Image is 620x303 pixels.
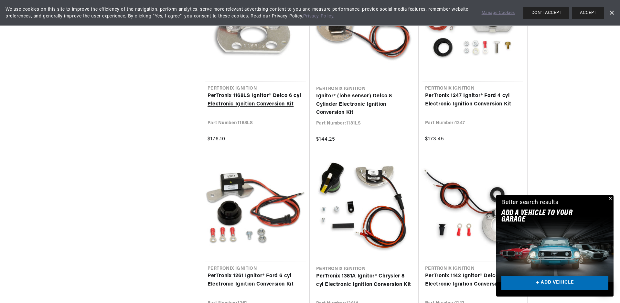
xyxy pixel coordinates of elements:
button: ACCEPT [572,7,604,19]
a: PerTronix 1142 Ignitor® Delco 4 cyl Electronic Ignition Conversion Kit [425,272,521,288]
a: PerTronix 1261 Ignitor® Ford 6 cyl Electronic Ignition Conversion Kit [208,272,303,288]
span: We use cookies on this site to improve the efficiency of the navigation, perform analytics, serve... [5,6,473,20]
button: DON'T ACCEPT [523,7,569,19]
a: PerTronix 1168LS Ignitor® Delco 6 cyl Electronic Ignition Conversion Kit [208,92,303,108]
a: PerTronix 1247 Ignitor® Ford 4 cyl Electronic Ignition Conversion Kit [425,92,521,108]
button: Close [606,195,614,203]
a: Dismiss Banner [607,8,616,18]
a: PerTronix 1381A Ignitor® Chrysler 8 cyl Electronic Ignition Conversion Kit [316,272,412,289]
a: + ADD VEHICLE [501,276,608,290]
a: Privacy Policy. [303,14,335,19]
h2: Add A VEHICLE to your garage [501,210,592,223]
a: Manage Cookies [482,10,515,16]
div: Better search results [501,198,559,208]
a: Ignitor® (lobe sensor) Delco 8 Cylinder Electronic Ignition Conversion Kit [316,92,412,117]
